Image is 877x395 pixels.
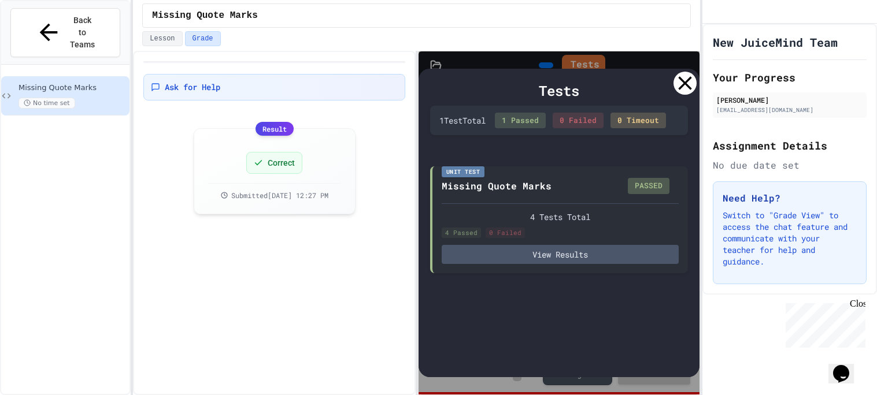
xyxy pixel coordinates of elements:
[231,191,328,200] span: Submitted [DATE] 12:27 PM
[152,9,257,23] span: Missing Quote Marks
[165,81,220,93] span: Ask for Help
[553,113,604,129] div: 0 Failed
[495,113,546,129] div: 1 Passed
[610,113,666,129] div: 0 Timeout
[256,122,294,136] div: Result
[268,157,295,169] span: Correct
[439,114,486,126] div: 1 Test Total
[69,14,96,51] span: Back to Teams
[716,106,863,114] div: [EMAIL_ADDRESS][DOMAIN_NAME]
[442,228,481,239] div: 4 Passed
[486,228,525,239] div: 0 Failed
[828,349,865,383] iframe: chat widget
[723,210,857,267] p: Switch to "Grade View" to access the chat feature and communicate with your teacher for help and ...
[628,178,669,194] div: PASSED
[442,166,485,177] div: Unit Test
[713,69,867,85] h2: Your Progress
[442,211,679,223] div: 4 Tests Total
[713,158,867,172] div: No due date set
[185,31,221,46] button: Grade
[142,31,182,46] button: Lesson
[442,245,679,264] button: View Results
[713,137,867,154] h2: Assignment Details
[5,5,80,73] div: Chat with us now!Close
[10,8,120,57] button: Back to Teams
[18,83,127,93] span: Missing Quote Marks
[442,179,552,193] div: Missing Quote Marks
[723,191,857,205] h3: Need Help?
[716,95,863,105] div: [PERSON_NAME]
[18,98,75,109] span: No time set
[781,299,865,348] iframe: chat widget
[713,34,838,50] h1: New JuiceMind Team
[430,80,688,101] div: Tests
